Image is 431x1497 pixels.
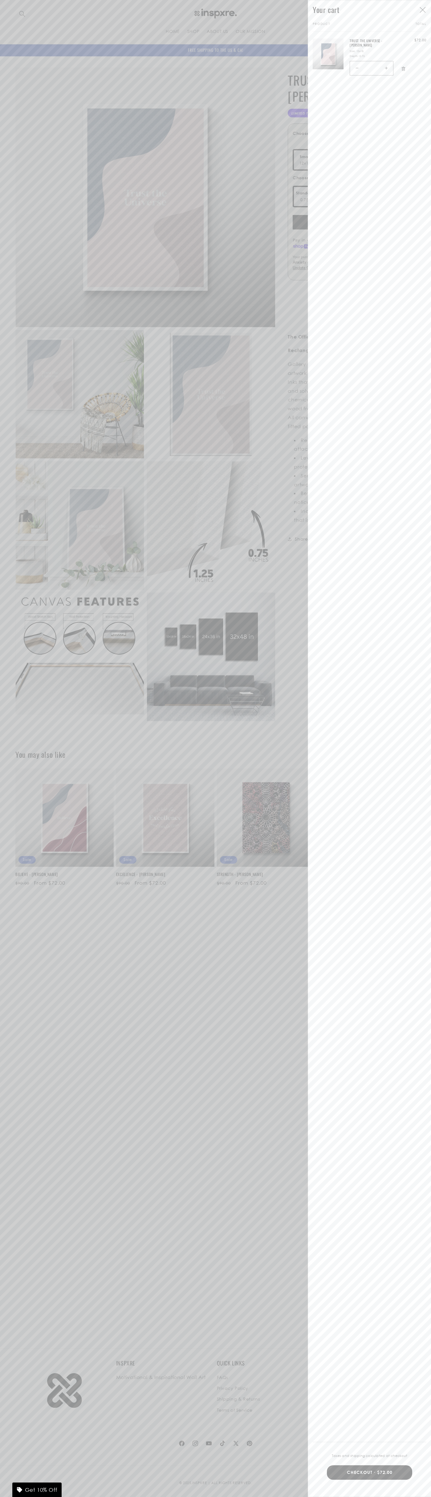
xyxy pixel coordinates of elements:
[364,61,379,75] input: Quantity for TRUST THE UNIVERSE - CHHAVI VERG
[12,1483,62,1497] div: Get 10% Off
[313,22,370,32] th: Product
[350,55,359,58] dt: Depth:
[313,5,339,14] h2: Your cart
[350,50,356,53] dt: Size:
[332,1453,407,1459] span: Taxes and shipping calculated at checkout
[350,39,399,47] a: TRUST THE UNIVERSE - [PERSON_NAME]
[370,22,427,32] th: Total
[356,50,364,53] dd: 12x18,
[398,63,409,75] button: Remove TRUST THE UNIVERSE - CHHAVI VERG - 12x18 / 0.75
[360,55,364,58] dd: 0.75
[416,3,429,17] button: Close
[327,1465,412,1480] button: CHECKOUT · $72.00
